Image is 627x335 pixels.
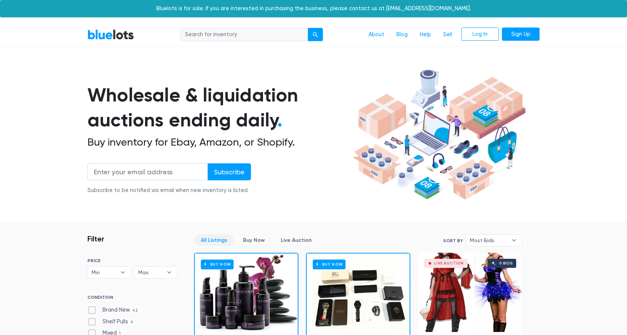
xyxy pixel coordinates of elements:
[87,136,350,149] h2: Buy inventory for Ebay, Amazon, or Shopify.
[277,109,282,131] span: .
[313,260,346,269] h6: Buy Now
[130,307,141,313] span: 42
[161,267,177,278] b: ▾
[434,261,464,265] div: Live Auction
[201,260,234,269] h6: Buy Now
[87,83,350,133] h1: Wholesale & liquidation auctions ending daily
[350,66,528,203] img: hero-ee84e7d0318cb26816c560f6b4441b76977f77a177738b4e94f68c95b2b83dbb.png
[87,258,177,263] h6: PRICE
[194,234,234,246] a: All Listings
[128,319,136,325] span: 4
[87,295,177,303] h6: CONDITION
[461,28,499,41] a: Log In
[87,234,104,243] h3: Filter
[307,254,410,333] a: Buy Now
[195,254,298,333] a: Buy Now
[92,267,116,278] span: Min
[506,235,522,246] b: ▾
[138,267,163,278] span: Max
[502,28,540,41] a: Sign Up
[418,253,522,332] a: Live Auction 0 bids
[87,163,208,180] input: Enter your email address
[437,28,458,42] a: Sell
[208,163,251,180] input: Subscribe
[237,234,271,246] a: Buy Now
[470,235,508,246] span: Most Bids
[87,318,136,326] label: Shelf Pulls
[87,29,134,40] a: BlueLots
[499,261,513,265] div: 0 bids
[274,234,318,246] a: Live Auction
[390,28,414,42] a: Blog
[87,186,251,195] div: Subscribe to be notified via email when new inventory is listed.
[115,267,131,278] b: ▾
[414,28,437,42] a: Help
[87,306,141,314] label: Brand New
[180,28,308,41] input: Search for inventory
[443,237,463,244] label: Sort By
[362,28,390,42] a: About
